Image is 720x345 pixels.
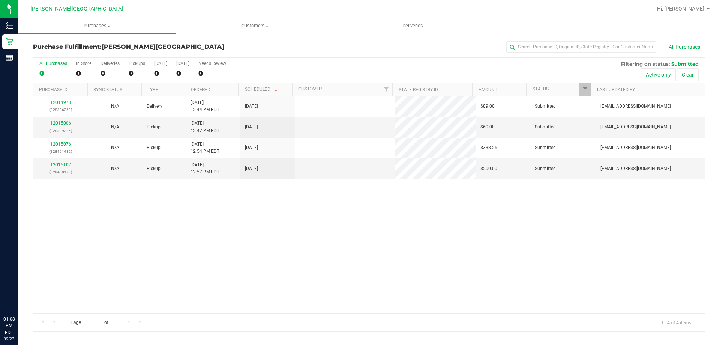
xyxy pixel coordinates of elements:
span: Delivery [147,103,162,110]
input: Search Purchase ID, Original ID, State Registry ID or Customer Name... [506,41,656,53]
span: Not Applicable [111,124,119,130]
iframe: Resource center [7,285,30,307]
inline-svg: Reports [6,54,13,62]
p: 09/27 [3,336,15,342]
span: $200.00 [480,165,497,172]
button: N/A [111,124,119,131]
a: Status [532,86,549,92]
a: Customer [298,86,322,92]
span: Not Applicable [111,166,119,171]
span: [DATE] [245,103,258,110]
a: Purchases [18,18,176,34]
button: N/A [111,103,119,110]
p: (328401432) [38,148,83,155]
span: [DATE] [245,165,258,172]
button: N/A [111,144,119,151]
a: State Registry ID [399,87,438,92]
div: PickUps [129,61,145,66]
span: Deliveries [392,23,433,29]
p: (328400178) [38,169,83,176]
div: 0 [39,69,67,78]
span: Page of 1 [64,317,118,328]
span: Hi, [PERSON_NAME]! [657,6,706,12]
span: Not Applicable [111,145,119,150]
span: Customers [176,23,333,29]
div: 0 [129,69,145,78]
span: $338.25 [480,144,497,151]
span: Submitted [535,144,556,151]
span: [DATE] [245,144,258,151]
div: Needs Review [198,61,226,66]
input: 1 [86,317,99,328]
a: 12015006 [50,121,71,126]
span: [DATE] 12:47 PM EDT [190,120,219,134]
button: Active only [641,68,676,81]
a: Amount [478,87,497,92]
a: Filter [380,83,392,96]
a: Type [147,87,158,92]
a: Filter [579,83,591,96]
a: 12015107 [50,162,71,167]
span: [PERSON_NAME][GEOGRAPHIC_DATA] [102,43,224,50]
span: Submitted [535,165,556,172]
p: 01:08 PM EDT [3,316,15,336]
span: [DATE] 12:54 PM EDT [190,141,219,155]
span: Submitted [671,61,699,67]
a: Sync Status [93,87,122,92]
a: Scheduled [245,87,279,92]
div: 0 [76,69,91,78]
a: Customers [176,18,334,34]
button: All Purchases [664,41,705,53]
span: Submitted [535,103,556,110]
span: [DATE] 12:44 PM EDT [190,99,219,113]
span: [EMAIL_ADDRESS][DOMAIN_NAME] [600,124,671,131]
p: (328399226) [38,127,83,134]
span: Submitted [535,124,556,131]
span: [DATE] [245,124,258,131]
span: Pickup [147,124,160,131]
div: [DATE] [176,61,189,66]
div: All Purchases [39,61,67,66]
a: Ordered [191,87,210,92]
span: Not Applicable [111,104,119,109]
div: [DATE] [154,61,167,66]
span: Purchases [18,23,176,29]
button: Clear [677,68,699,81]
div: 0 [100,69,120,78]
div: Deliveries [100,61,120,66]
span: [EMAIL_ADDRESS][DOMAIN_NAME] [600,144,671,151]
button: N/A [111,165,119,172]
inline-svg: Retail [6,38,13,45]
div: 0 [176,69,189,78]
a: Purchase ID [39,87,67,92]
span: $60.00 [480,124,495,131]
a: Last Updated By [597,87,635,92]
span: [DATE] 12:57 PM EDT [190,161,219,176]
div: 0 [198,69,226,78]
span: Filtering on status: [621,61,670,67]
span: [EMAIL_ADDRESS][DOMAIN_NAME] [600,165,671,172]
p: (328396253) [38,106,83,113]
span: Pickup [147,165,160,172]
h3: Purchase Fulfillment: [33,44,257,50]
span: Pickup [147,144,160,151]
span: [EMAIL_ADDRESS][DOMAIN_NAME] [600,103,671,110]
a: 12015076 [50,142,71,147]
span: [PERSON_NAME][GEOGRAPHIC_DATA] [30,6,123,12]
a: 12014973 [50,100,71,105]
div: 0 [154,69,167,78]
span: $89.00 [480,103,495,110]
inline-svg: Inventory [6,22,13,29]
a: Deliveries [334,18,492,34]
div: In Store [76,61,91,66]
span: 1 - 4 of 4 items [655,317,697,328]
